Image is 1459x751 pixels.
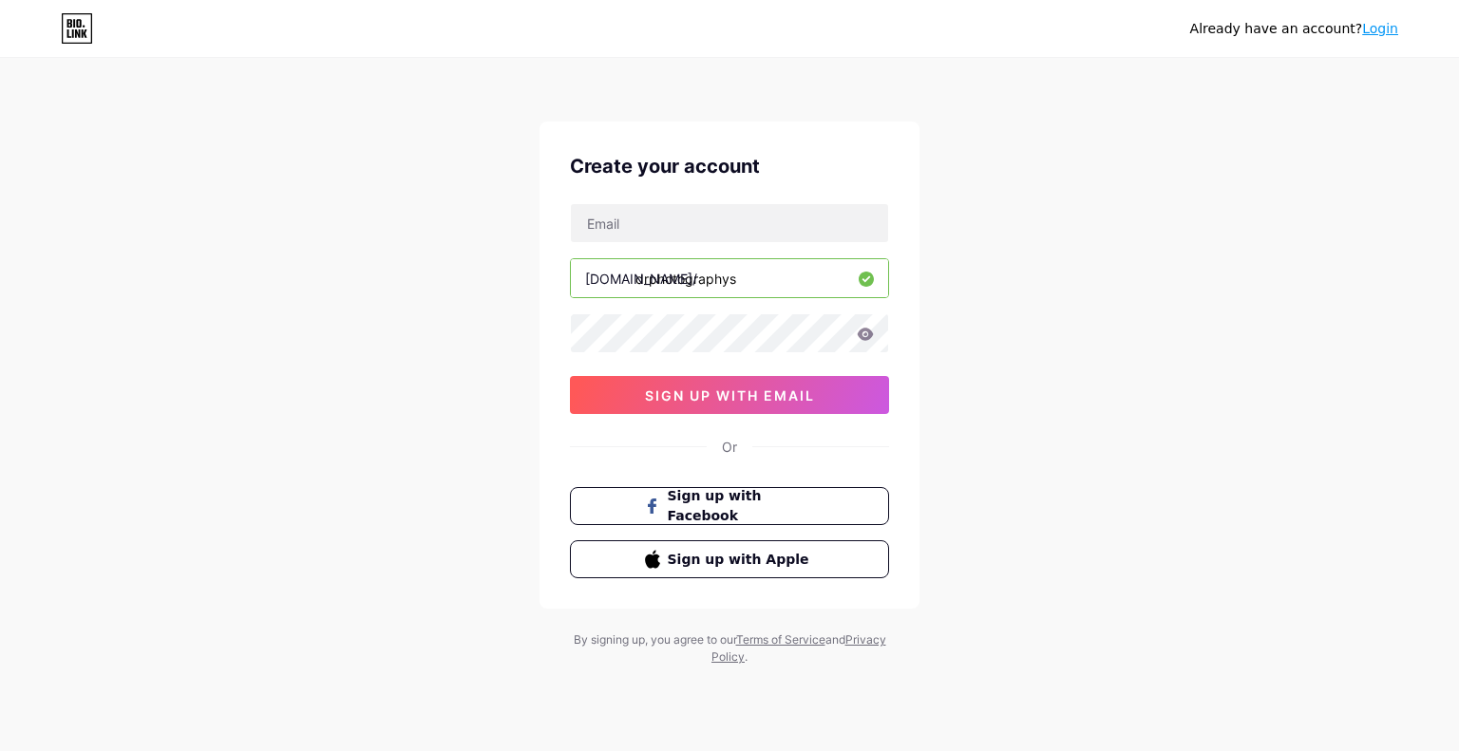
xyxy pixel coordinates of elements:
[736,632,825,647] a: Terms of Service
[570,376,889,414] button: sign up with email
[722,437,737,457] div: Or
[570,540,889,578] button: Sign up with Apple
[570,487,889,525] button: Sign up with Facebook
[571,259,888,297] input: username
[1190,19,1398,39] div: Already have an account?
[668,486,815,526] span: Sign up with Facebook
[571,204,888,242] input: Email
[645,387,815,404] span: sign up with email
[570,152,889,180] div: Create your account
[1362,21,1398,36] a: Login
[668,550,815,570] span: Sign up with Apple
[568,631,891,666] div: By signing up, you agree to our and .
[585,269,697,289] div: [DOMAIN_NAME]/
